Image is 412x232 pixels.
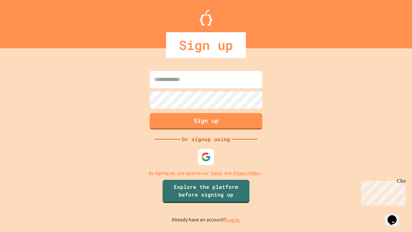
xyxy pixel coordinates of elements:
[166,32,246,58] div: Sign up
[359,178,406,206] iframe: chat widget
[150,113,262,130] button: Sign up
[163,180,249,203] a: Explore the platform before signing up
[201,152,211,162] img: google-icon.svg
[180,135,232,143] div: Or signup using
[211,170,222,177] a: Terms
[149,170,264,177] p: By signing up, you agree to our and .
[233,170,261,177] a: Privacy Policy
[172,216,241,224] p: Already have an account?
[200,10,212,26] img: Logo.svg
[385,206,406,226] iframe: chat widget
[3,3,44,41] div: Chat with us now!Close
[226,217,241,223] a: Log in.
